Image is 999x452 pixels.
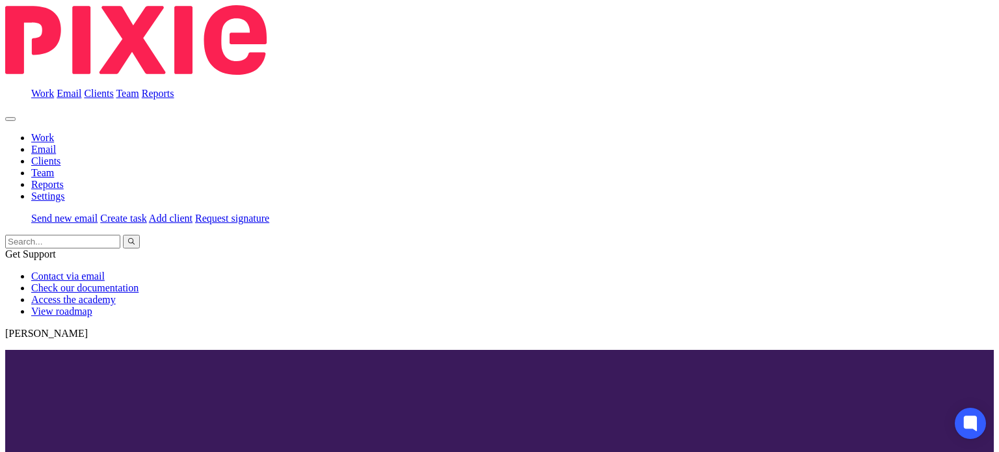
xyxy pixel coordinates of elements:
a: Clients [84,88,113,99]
a: Check our documentation [31,282,139,293]
a: Add client [149,213,193,224]
button: Search [123,235,140,248]
a: Send new email [31,213,98,224]
a: Access the academy [31,294,116,305]
a: Contact via email [31,271,105,282]
span: Get Support [5,248,56,259]
input: Search [5,235,120,248]
p: [PERSON_NAME] [5,328,994,339]
a: Team [31,167,54,178]
a: Request signature [195,213,269,224]
a: Email [57,88,81,99]
a: Settings [31,191,65,202]
a: Clients [31,155,60,166]
a: View roadmap [31,306,92,317]
a: Work [31,132,54,143]
a: Reports [31,179,64,190]
a: Email [31,144,56,155]
a: Work [31,88,54,99]
img: Pixie [5,5,267,75]
a: Team [116,88,139,99]
a: Reports [142,88,174,99]
a: Create task [100,213,147,224]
